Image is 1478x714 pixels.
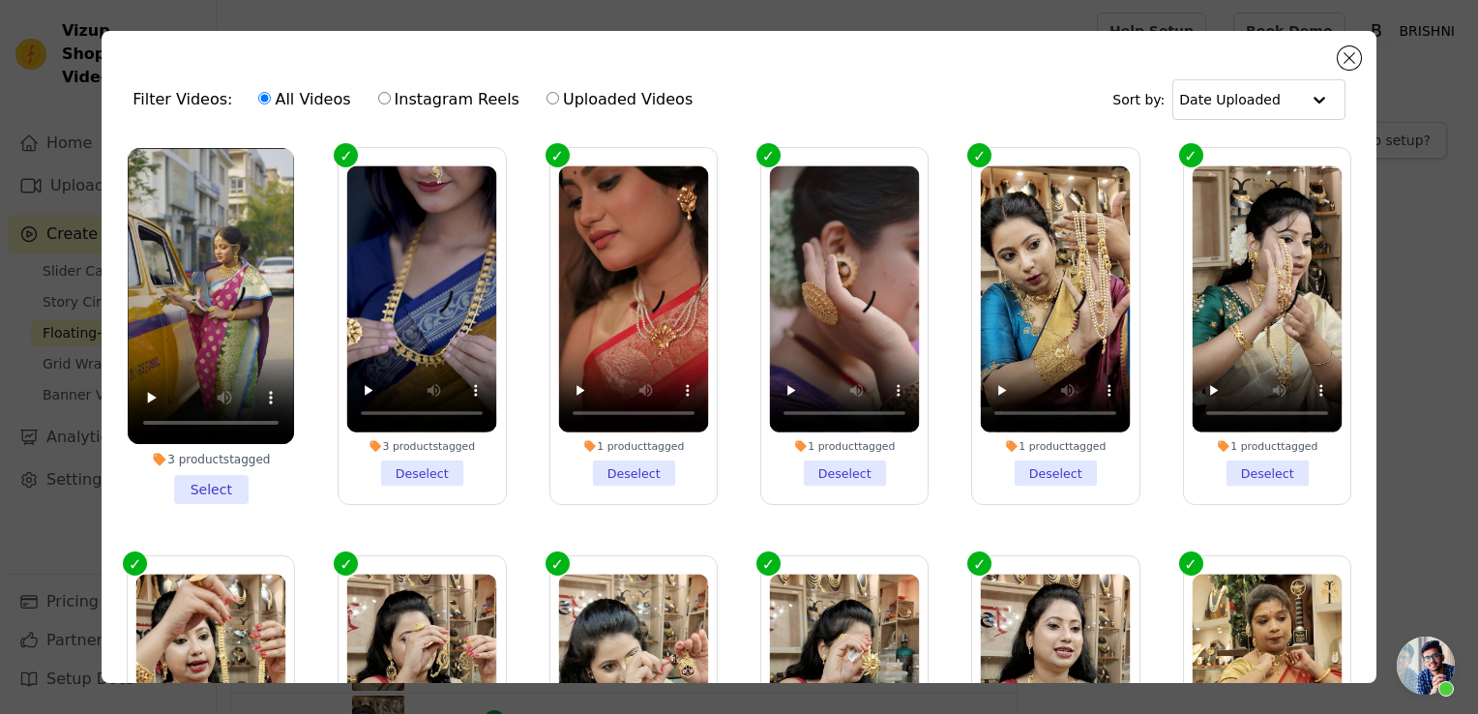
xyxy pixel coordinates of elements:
[1397,637,1455,695] a: Open chat
[770,439,920,453] div: 1 product tagged
[546,87,694,112] label: Uploaded Videos
[377,87,520,112] label: Instagram Reels
[1112,79,1345,120] div: Sort by:
[558,439,708,453] div: 1 product tagged
[981,439,1131,453] div: 1 product tagged
[257,87,351,112] label: All Videos
[133,77,703,122] div: Filter Videos:
[1192,439,1342,453] div: 1 product tagged
[347,439,497,453] div: 3 products tagged
[1338,46,1361,70] button: Close modal
[128,452,294,467] div: 3 products tagged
